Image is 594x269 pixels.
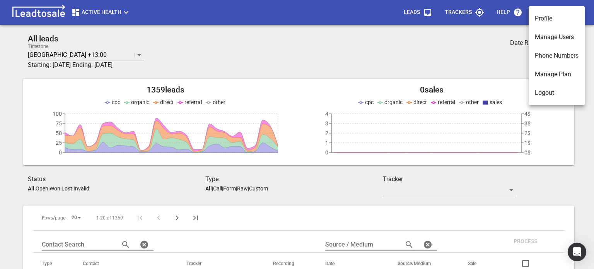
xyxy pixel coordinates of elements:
[529,28,585,46] li: Manage Users
[529,9,585,28] li: Profile
[529,84,585,102] li: Logout
[529,46,585,65] li: Phone Numbers
[568,243,586,261] div: Open Intercom Messenger
[529,65,585,84] li: Manage Plan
